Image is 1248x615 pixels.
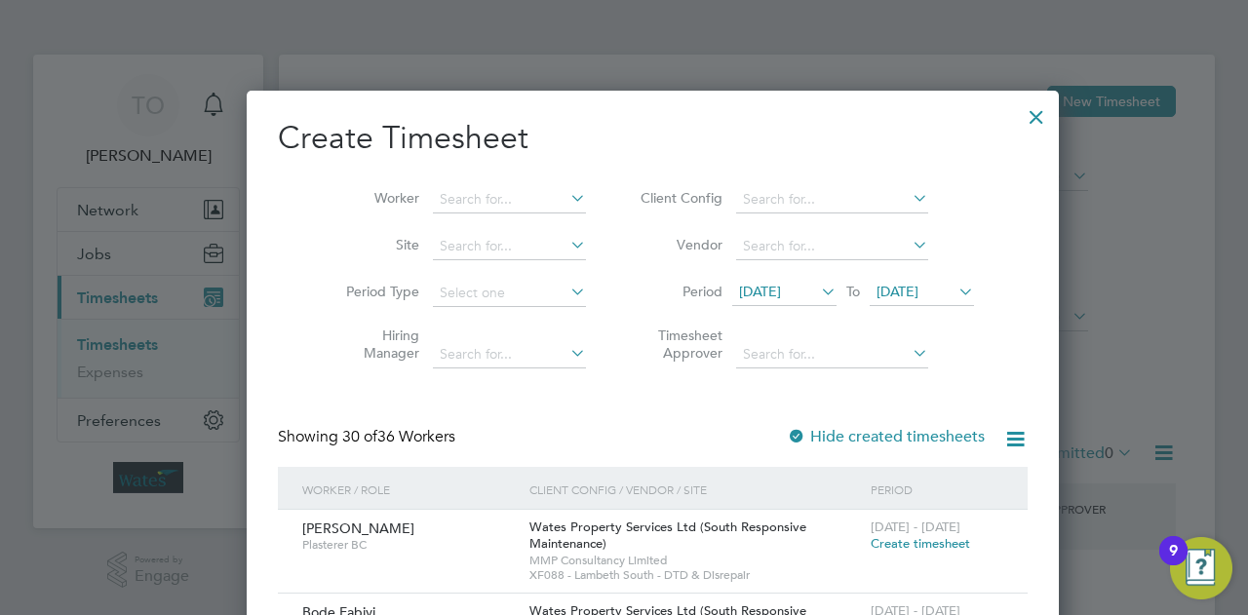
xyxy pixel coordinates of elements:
[278,118,1028,159] h2: Create Timesheet
[433,233,586,260] input: Search for...
[302,519,414,537] span: [PERSON_NAME]
[739,283,781,300] span: [DATE]
[529,553,861,568] span: MMP Consultancy Limited
[331,236,419,253] label: Site
[525,467,866,512] div: Client Config / Vendor / Site
[302,537,515,553] span: Plasterer BC
[529,567,861,583] span: XF088 - Lambeth South - DTD & Disrepair
[840,279,866,304] span: To
[1170,537,1232,599] button: Open Resource Center, 9 new notifications
[433,186,586,213] input: Search for...
[1169,551,1178,576] div: 9
[529,519,806,552] span: Wates Property Services Ltd (South Responsive Maintenance)
[331,189,419,207] label: Worker
[736,341,928,368] input: Search for...
[736,186,928,213] input: Search for...
[342,427,455,446] span: 36 Workers
[331,283,419,300] label: Period Type
[635,236,722,253] label: Vendor
[433,280,586,307] input: Select one
[736,233,928,260] input: Search for...
[871,519,960,535] span: [DATE] - [DATE]
[331,327,419,362] label: Hiring Manager
[877,283,918,300] span: [DATE]
[866,467,1008,512] div: Period
[787,427,985,446] label: Hide created timesheets
[433,341,586,368] input: Search for...
[635,327,722,362] label: Timesheet Approver
[342,427,377,446] span: 30 of
[278,427,459,447] div: Showing
[635,283,722,300] label: Period
[635,189,722,207] label: Client Config
[297,467,525,512] div: Worker / Role
[871,535,970,552] span: Create timesheet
